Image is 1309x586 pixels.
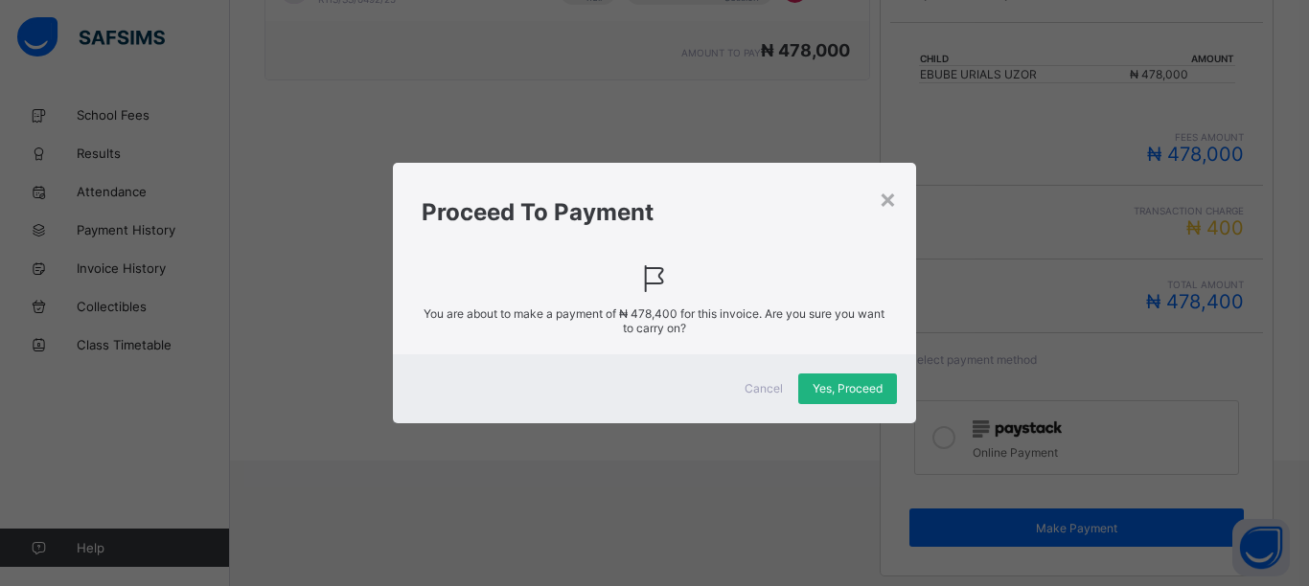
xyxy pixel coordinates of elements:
div: × [879,182,897,214]
span: Cancel [745,381,783,395]
h1: Proceed To Payment [422,198,887,226]
span: Yes, Proceed [813,381,883,395]
span: ₦ 478,400 [619,306,677,321]
span: You are about to make a payment of for this invoice. Are you sure you want to carry on? [422,306,887,335]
